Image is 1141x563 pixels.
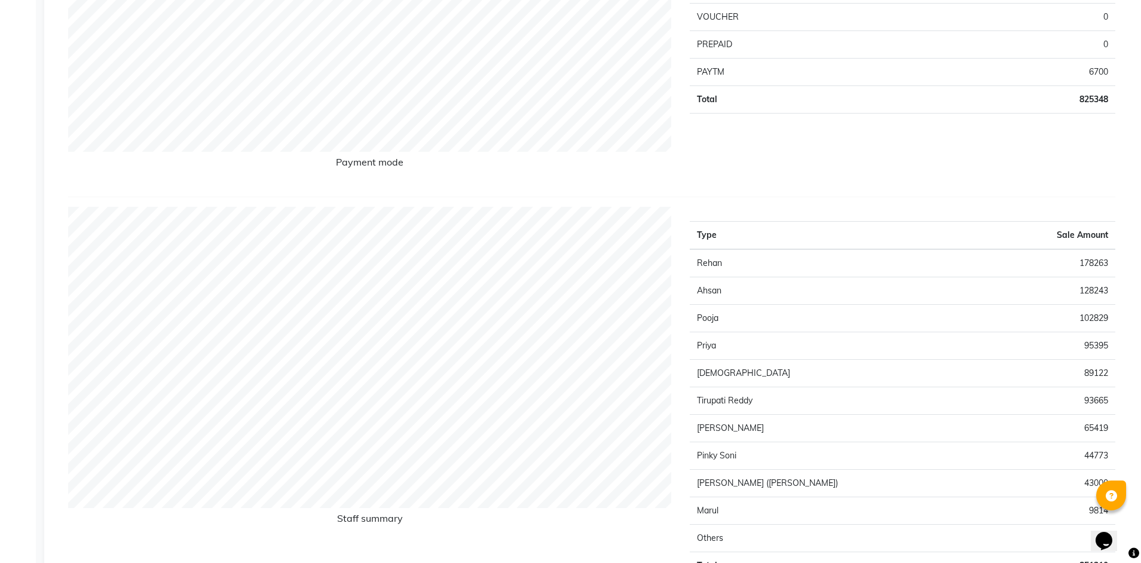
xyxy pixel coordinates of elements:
[690,442,989,470] td: Pinky Soni
[989,415,1115,442] td: 65419
[690,470,989,497] td: [PERSON_NAME] ([PERSON_NAME])
[690,86,886,114] td: Total
[989,360,1115,387] td: 89122
[690,332,989,360] td: Priya
[68,513,672,529] h6: Staff summary
[690,4,886,31] td: VOUCHER
[989,277,1115,305] td: 128243
[989,222,1115,250] th: Sale Amount
[989,249,1115,277] td: 178263
[690,277,989,305] td: Ahsan
[690,305,989,332] td: Pooja
[989,525,1115,552] td: 787
[690,222,989,250] th: Type
[690,415,989,442] td: [PERSON_NAME]
[690,249,989,277] td: Rehan
[989,387,1115,415] td: 93665
[1091,515,1129,551] iframe: chat widget
[989,305,1115,332] td: 102829
[886,86,1115,114] td: 825348
[690,497,989,525] td: Marul
[690,387,989,415] td: Tirupati Reddy
[989,442,1115,470] td: 44773
[886,59,1115,86] td: 6700
[68,157,672,173] h6: Payment mode
[989,332,1115,360] td: 95395
[690,59,886,86] td: PAYTM
[690,360,989,387] td: [DEMOGRAPHIC_DATA]
[690,31,886,59] td: PREPAID
[886,31,1115,59] td: 0
[989,470,1115,497] td: 43000
[989,497,1115,525] td: 9814
[886,4,1115,31] td: 0
[690,525,989,552] td: Others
